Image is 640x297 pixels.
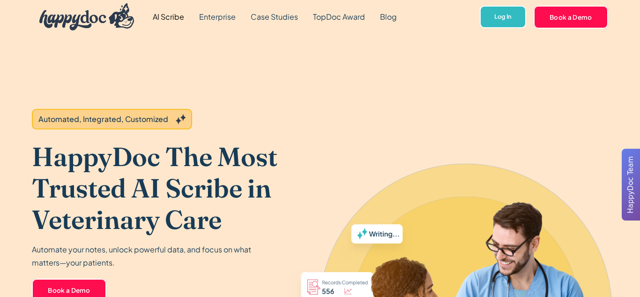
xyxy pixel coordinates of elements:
[32,243,257,269] p: Automate your notes, unlock powerful data, and focus on what matters—your patients.
[39,3,134,30] img: HappyDoc Logo: A happy dog with his ear up, listening.
[176,114,186,124] img: Grey sparkles.
[480,6,526,29] a: Log In
[32,1,134,33] a: home
[32,141,291,236] h1: HappyDoc The Most Trusted AI Scribe in Veterinary Care
[38,114,168,125] div: Automated, Integrated, Customized
[534,6,608,28] a: Book a Demo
